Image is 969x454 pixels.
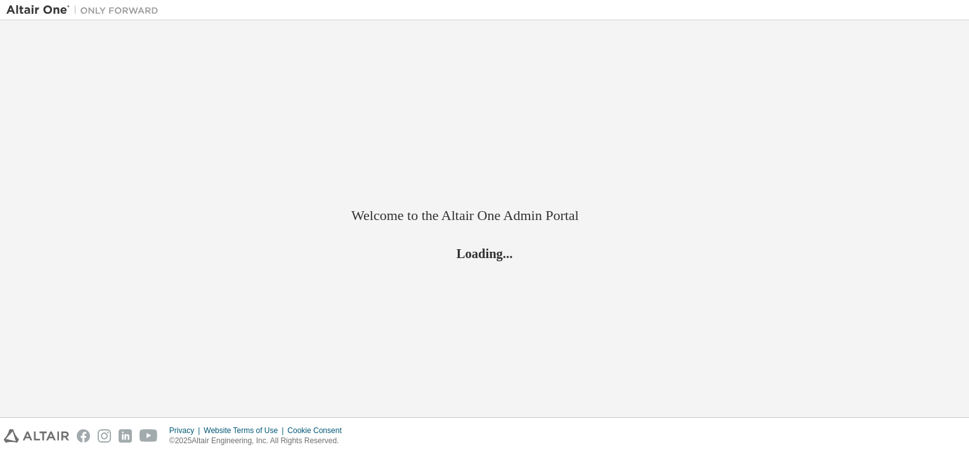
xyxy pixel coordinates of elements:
p: © 2025 Altair Engineering, Inc. All Rights Reserved. [169,436,349,446]
div: Privacy [169,425,204,436]
img: linkedin.svg [119,429,132,443]
img: altair_logo.svg [4,429,69,443]
img: facebook.svg [77,429,90,443]
img: youtube.svg [140,429,158,443]
img: instagram.svg [98,429,111,443]
h2: Welcome to the Altair One Admin Portal [351,207,618,224]
img: Altair One [6,4,165,16]
div: Website Terms of Use [204,425,287,436]
div: Cookie Consent [287,425,349,436]
h2: Loading... [351,245,618,262]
